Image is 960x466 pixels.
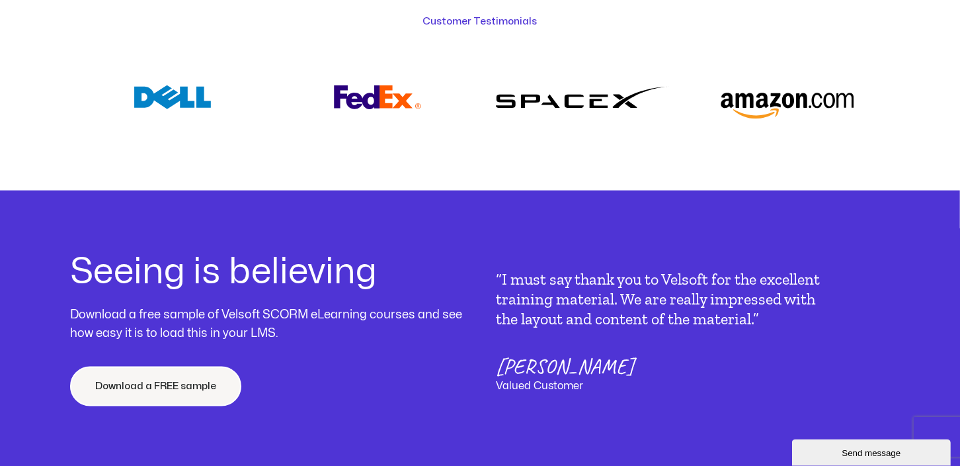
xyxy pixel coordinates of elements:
p: Valued Customer [496,381,830,391]
div: Download a free sample of Velsoft SCORM eLearning courses and see how easy it is to load this in ... [70,306,464,343]
a: Download a FREE sample [70,367,241,406]
h2: Seeing is believing [70,254,464,290]
p: [PERSON_NAME] [496,353,830,381]
p: “I must say thank you to Velsoft for the excellent training material. We are really impressed wit... [496,269,830,329]
a: Customer Testimonials [423,14,538,30]
span: Download a FREE sample [95,379,216,395]
iframe: chat widget [792,437,953,466]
